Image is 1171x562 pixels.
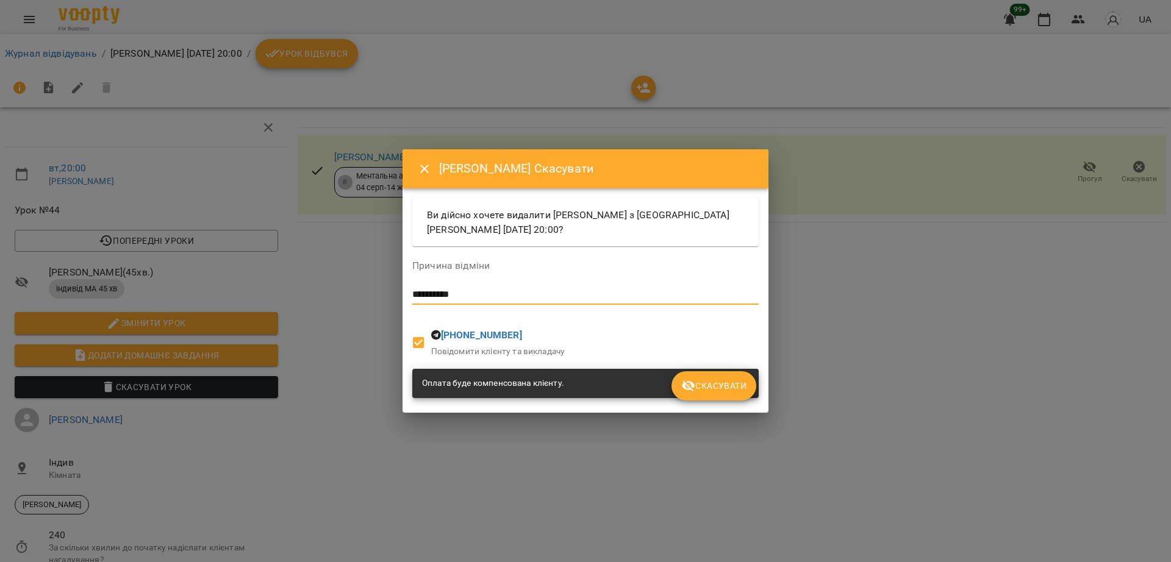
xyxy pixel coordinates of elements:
[412,198,759,246] div: Ви дійсно хочете видалити [PERSON_NAME] з [GEOGRAPHIC_DATA][PERSON_NAME] [DATE] 20:00?
[441,329,522,341] a: [PHONE_NUMBER]
[410,154,439,183] button: Close
[422,372,564,394] div: Оплата буде компенсована клієнту.
[671,371,756,400] button: Скасувати
[412,261,759,271] label: Причина відміни
[681,379,747,393] span: Скасувати
[439,159,754,178] h6: [PERSON_NAME] Скасувати
[431,346,565,358] p: Повідомити клієнту та викладачу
